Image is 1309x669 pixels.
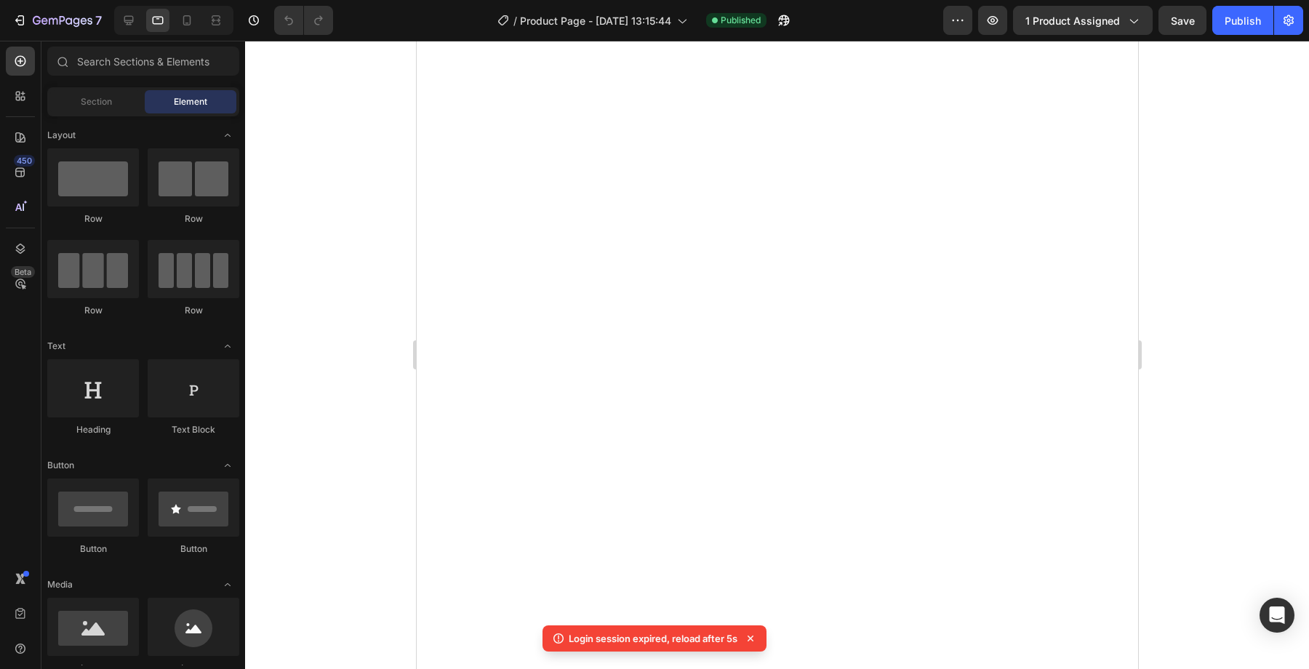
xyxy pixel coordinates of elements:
[47,304,139,317] div: Row
[174,95,207,108] span: Element
[148,423,239,436] div: Text Block
[11,266,35,278] div: Beta
[6,6,108,35] button: 7
[216,573,239,596] span: Toggle open
[47,129,76,142] span: Layout
[47,578,73,591] span: Media
[721,14,761,27] span: Published
[1158,6,1206,35] button: Save
[520,13,671,28] span: Product Page - [DATE] 13:15:44
[1225,13,1261,28] div: Publish
[47,542,139,556] div: Button
[569,631,737,646] p: Login session expired, reload after 5s
[216,124,239,147] span: Toggle open
[216,334,239,358] span: Toggle open
[47,212,139,225] div: Row
[513,13,517,28] span: /
[216,454,239,477] span: Toggle open
[417,41,1138,669] iframe: Design area
[148,542,239,556] div: Button
[1013,6,1153,35] button: 1 product assigned
[47,459,74,472] span: Button
[1212,6,1273,35] button: Publish
[14,155,35,167] div: 450
[47,423,139,436] div: Heading
[148,212,239,225] div: Row
[1025,13,1120,28] span: 1 product assigned
[148,304,239,317] div: Row
[1171,15,1195,27] span: Save
[47,340,65,353] span: Text
[47,47,239,76] input: Search Sections & Elements
[81,95,112,108] span: Section
[1260,598,1294,633] div: Open Intercom Messenger
[274,6,333,35] div: Undo/Redo
[95,12,102,29] p: 7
